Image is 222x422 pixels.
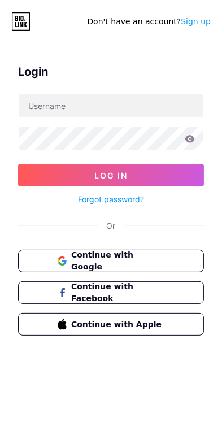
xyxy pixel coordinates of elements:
div: Or [107,220,116,232]
button: Continue with Google [18,250,204,272]
button: Continue with Facebook [18,281,204,304]
a: Forgot password? [78,193,144,205]
input: Username [19,94,203,117]
span: Continue with Facebook [71,281,164,304]
button: Continue with Apple [18,313,204,336]
div: Login [18,63,204,80]
span: Log In [94,171,128,180]
div: Don't have an account? [87,16,211,28]
span: Continue with Google [71,249,164,273]
button: Log In [18,164,204,186]
span: Continue with Apple [71,319,164,330]
a: Sign up [181,17,211,26]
